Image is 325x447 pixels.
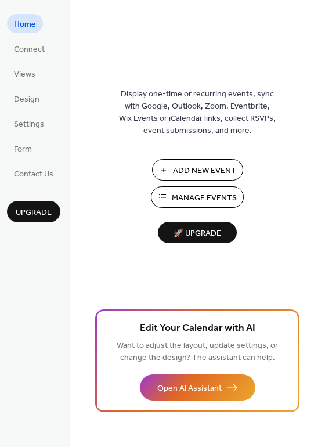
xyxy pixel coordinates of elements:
[119,88,276,137] span: Display one-time or recurring events, sync with Google, Outlook, Zoom, Eventbrite, Wix Events or ...
[14,93,39,106] span: Design
[7,139,39,158] a: Form
[117,338,278,366] span: Want to adjust the layout, update settings, or change the design? The assistant can help.
[7,14,43,33] a: Home
[7,114,51,133] a: Settings
[140,320,255,337] span: Edit Your Calendar with AI
[165,226,230,241] span: 🚀 Upgrade
[157,383,222,395] span: Open AI Assistant
[7,39,52,58] a: Connect
[7,64,42,83] a: Views
[173,165,236,177] span: Add New Event
[7,164,60,183] a: Contact Us
[7,201,60,222] button: Upgrade
[14,168,53,181] span: Contact Us
[152,159,243,181] button: Add New Event
[14,44,45,56] span: Connect
[14,143,32,156] span: Form
[158,222,237,243] button: 🚀 Upgrade
[140,374,255,401] button: Open AI Assistant
[14,118,44,131] span: Settings
[16,207,52,219] span: Upgrade
[172,192,237,204] span: Manage Events
[14,69,35,81] span: Views
[7,89,46,108] a: Design
[14,19,36,31] span: Home
[151,186,244,208] button: Manage Events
